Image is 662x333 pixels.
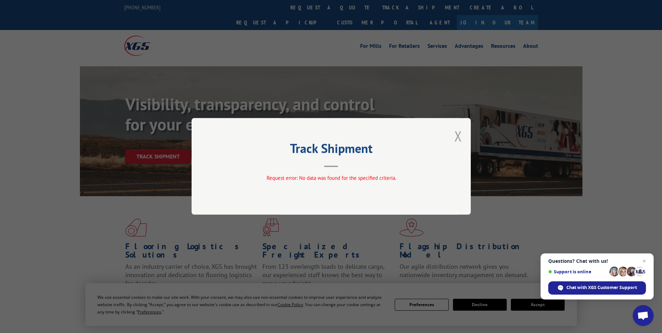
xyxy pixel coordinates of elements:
[566,284,637,291] span: Chat with XGS Customer Support
[548,269,607,274] span: Support is online
[548,281,646,295] span: Chat with XGS Customer Support
[226,143,436,157] h2: Track Shipment
[548,258,646,264] span: Questions? Chat with us!
[633,305,654,326] a: Open chat
[454,127,462,145] button: Close modal
[266,175,396,182] span: Request error: No data was found for the specified criteria.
